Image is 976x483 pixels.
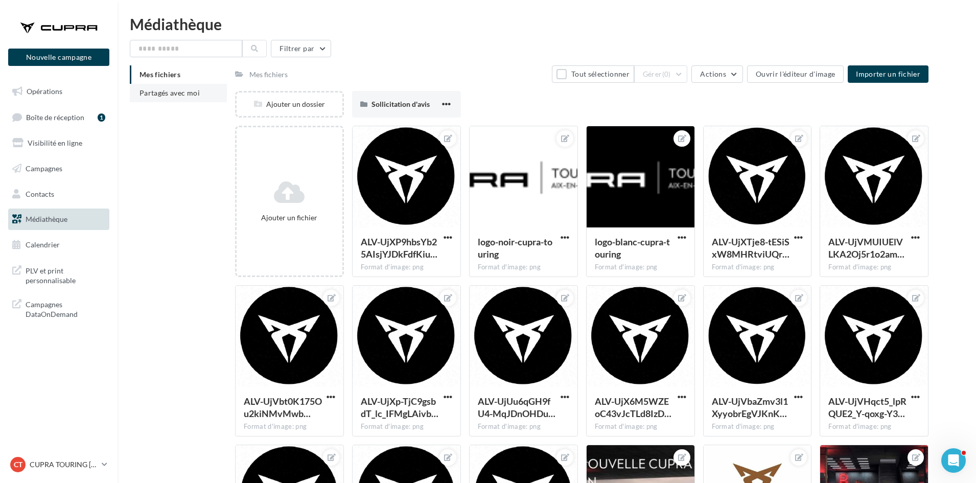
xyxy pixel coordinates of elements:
a: Visibilité en ligne [6,132,111,154]
span: ALV-UjXp-TjC9gsbdT_lc_IFMgLAivbZgghtvlk1hpMX0fRsbrFSqtm0 [361,396,438,419]
div: Ajouter un fichier [241,213,338,223]
span: Campagnes [26,164,62,173]
span: ALV-UjXP9hbsYb25AIsjYJDkFdfKiuRu73v_VKEyBSEqYVpj5mlmJHSc [361,236,437,260]
span: ALV-UjVbt0K175Ou2kiNMvMwb8sDBEcF0bryGu78C08Uy0lnue4Q5Q-- [244,396,322,419]
iframe: Intercom live chat [941,448,966,473]
div: Format d'image: png [828,422,920,431]
div: 1 [98,113,105,122]
button: Actions [691,65,742,83]
button: Filtrer par [271,40,331,57]
a: Médiathèque [6,209,111,230]
button: Tout sélectionner [552,65,634,83]
span: Boîte de réception [26,112,84,121]
a: PLV et print personnalisable [6,260,111,290]
span: CT [14,459,22,470]
div: Médiathèque [130,16,964,32]
span: PLV et print personnalisable [26,264,105,286]
span: Mes fichiers [140,70,180,79]
a: Contacts [6,183,111,205]
div: Format d'image: png [361,263,452,272]
div: Mes fichiers [249,70,288,80]
span: ALV-UjXTje8-tESiSxW8MHRtviUQrc0cl3dyPjsI-84yhkUBRcy3taW0 [712,236,789,260]
span: Sollicitation d'avis [371,100,430,108]
span: Opérations [27,87,62,96]
a: Boîte de réception1 [6,106,111,128]
div: Format d'image: png [478,263,569,272]
div: Format d'image: png [828,263,920,272]
button: Nouvelle campagne [8,49,109,66]
a: Campagnes DataOnDemand [6,293,111,324]
span: Actions [700,70,726,78]
span: logo-blanc-cupra-touring [595,236,670,260]
div: Format d'image: png [595,422,686,431]
span: ALV-UjVbaZmv3l1XyyobrEgVJKnKTu7VW2NfIh0NvJKVq0HVWkGET5uf [712,396,788,419]
span: logo-noir-cupra-touring [478,236,552,260]
div: Format d'image: png [244,422,335,431]
button: Importer un fichier [848,65,928,83]
div: Format d'image: png [478,422,569,431]
div: Format d'image: png [595,263,686,272]
span: ALV-UjX6M5WZEoC43vJcTLd8IzDugdwSijN2A7RBvuC7TphWYNrgrPQw [595,396,671,419]
span: ALV-UjVHqct5_lpRQUE2_Y-qoxg-Y3skzfWRUG7-MmEFoUdjdpfT8aRj [828,396,907,419]
div: Format d'image: png [712,263,803,272]
span: Médiathèque [26,215,67,223]
a: Campagnes [6,158,111,179]
span: Contacts [26,189,54,198]
p: CUPRA TOURING [GEOGRAPHIC_DATA] [30,459,98,470]
span: Partagés avec moi [140,88,200,97]
div: Format d'image: png [361,422,452,431]
button: Gérer(0) [634,65,688,83]
div: Ajouter un dossier [237,99,342,109]
button: Ouvrir l'éditeur d'image [747,65,844,83]
div: Format d'image: png [712,422,803,431]
span: Importer un fichier [856,70,920,78]
span: Campagnes DataOnDemand [26,297,105,319]
span: Calendrier [26,240,60,249]
a: CT CUPRA TOURING [GEOGRAPHIC_DATA] [8,455,109,474]
span: Visibilité en ligne [28,139,82,147]
span: ALV-UjUu6qGH9fU4-MqJDnOHDuVFLQLSAASlkAfbyqJZNq4V6W8Cq23- [478,396,555,419]
a: Calendrier [6,234,111,256]
span: (0) [662,70,671,78]
a: Opérations [6,81,111,102]
span: ALV-UjVMUIUElVLKA2Oj5r1o2amvX3b0vcnk9U2A-KvtzB9i_vVw1CkS [828,236,904,260]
